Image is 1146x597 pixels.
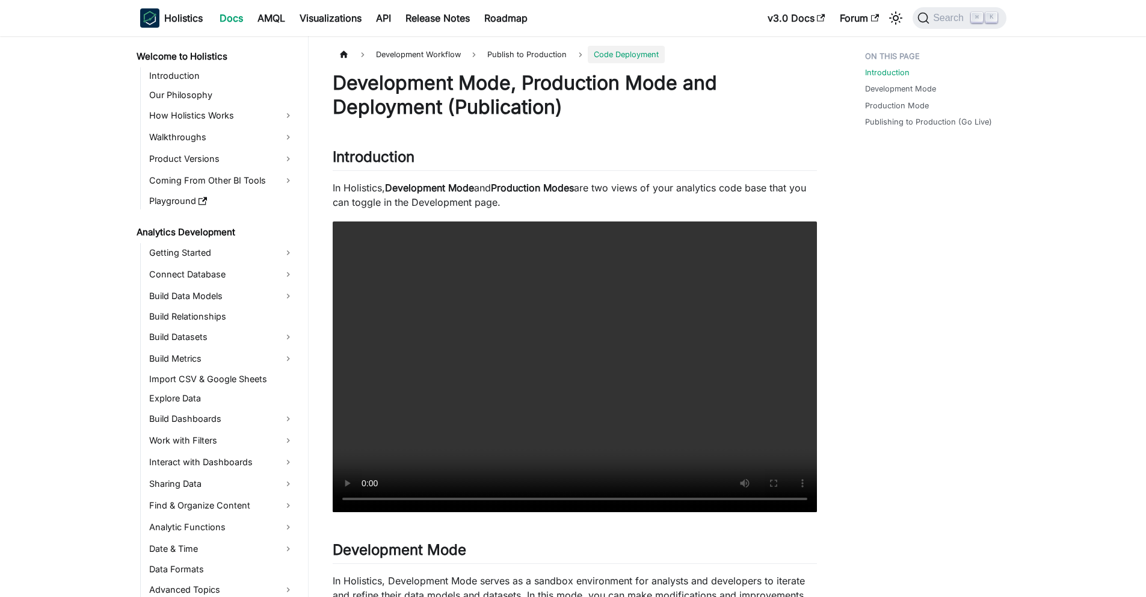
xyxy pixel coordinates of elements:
[985,12,997,23] kbd: K
[146,128,298,147] a: Walkthroughs
[865,100,929,111] a: Production Mode
[146,390,298,407] a: Explore Data
[865,67,910,78] a: Introduction
[146,561,298,578] a: Data Formats
[146,87,298,104] a: Our Philosophy
[833,8,886,28] a: Forum
[140,8,203,28] a: HolisticsHolistics
[588,46,665,63] span: Code Deployment
[146,243,298,262] a: Getting Started
[212,8,250,28] a: Docs
[292,8,369,28] a: Visualizations
[865,116,992,128] a: Publishing to Production (Go Live)
[250,8,292,28] a: AMQL
[333,46,356,63] a: Home page
[385,182,474,194] strong: Development Mode
[164,11,203,25] b: Holistics
[146,67,298,84] a: Introduction
[146,453,298,472] a: Interact with Dashboards
[146,518,298,537] a: Analytic Functions
[333,148,817,171] h2: Introduction
[333,181,817,209] p: In Holistics, and are two views of your analytics code base that you can toggle in the Developmen...
[398,8,477,28] a: Release Notes
[146,431,298,450] a: Work with Filters
[146,308,298,325] a: Build Relationships
[477,8,535,28] a: Roadmap
[133,224,298,241] a: Analytics Development
[370,46,467,63] span: Development Workflow
[146,409,298,428] a: Build Dashboards
[369,8,398,28] a: API
[760,8,833,28] a: v3.0 Docs
[146,106,298,125] a: How Holistics Works
[128,36,309,597] nav: Docs sidebar
[146,349,298,368] a: Build Metrics
[333,71,817,119] h1: Development Mode, Production Mode and Deployment (Publication)
[133,48,298,65] a: Welcome to Holistics
[146,371,298,388] a: Import CSV & Google Sheets
[146,265,298,284] a: Connect Database
[146,539,298,558] a: Date & Time
[146,171,298,190] a: Coming From Other BI Tools
[146,474,298,493] a: Sharing Data
[146,286,298,306] a: Build Data Models
[913,7,1006,29] button: Search (Command+K)
[146,149,298,169] a: Product Versions
[333,46,817,63] nav: Breadcrumbs
[146,327,298,347] a: Build Datasets
[146,193,298,209] a: Playground
[929,13,971,23] span: Search
[140,8,159,28] img: Holistics
[333,541,817,564] h2: Development Mode
[971,12,983,23] kbd: ⌘
[865,83,936,94] a: Development Mode
[146,496,298,515] a: Find & Organize Content
[333,221,817,512] video: Your browser does not support embedding video, but you can .
[491,182,574,194] strong: Production Modes
[481,46,573,63] span: Publish to Production
[886,8,905,28] button: Switch between dark and light mode (currently light mode)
